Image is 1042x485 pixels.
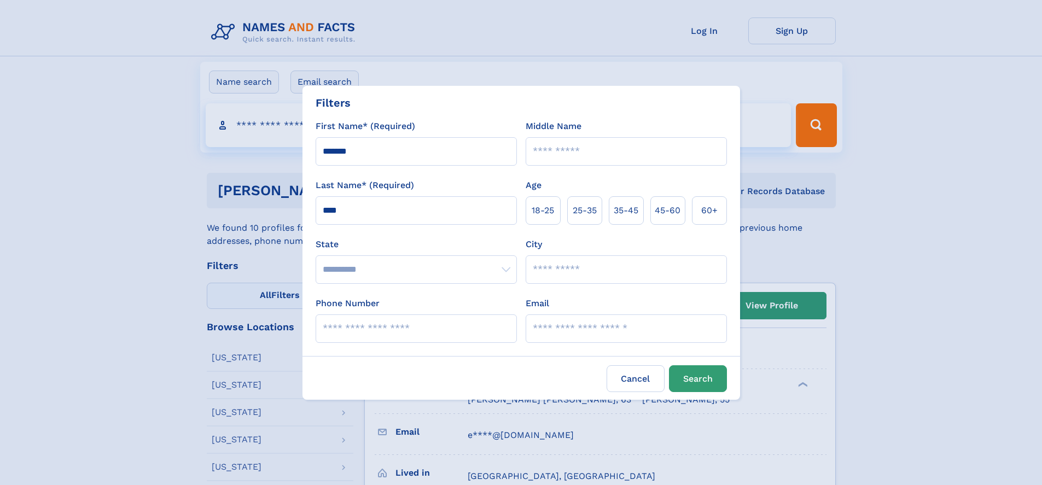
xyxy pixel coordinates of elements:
[316,120,415,133] label: First Name* (Required)
[526,179,542,192] label: Age
[532,204,554,217] span: 18‑25
[526,297,549,310] label: Email
[669,365,727,392] button: Search
[526,238,542,251] label: City
[316,179,414,192] label: Last Name* (Required)
[701,204,718,217] span: 60+
[607,365,665,392] label: Cancel
[316,238,517,251] label: State
[526,120,581,133] label: Middle Name
[316,95,351,111] div: Filters
[316,297,380,310] label: Phone Number
[614,204,638,217] span: 35‑45
[655,204,680,217] span: 45‑60
[573,204,597,217] span: 25‑35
